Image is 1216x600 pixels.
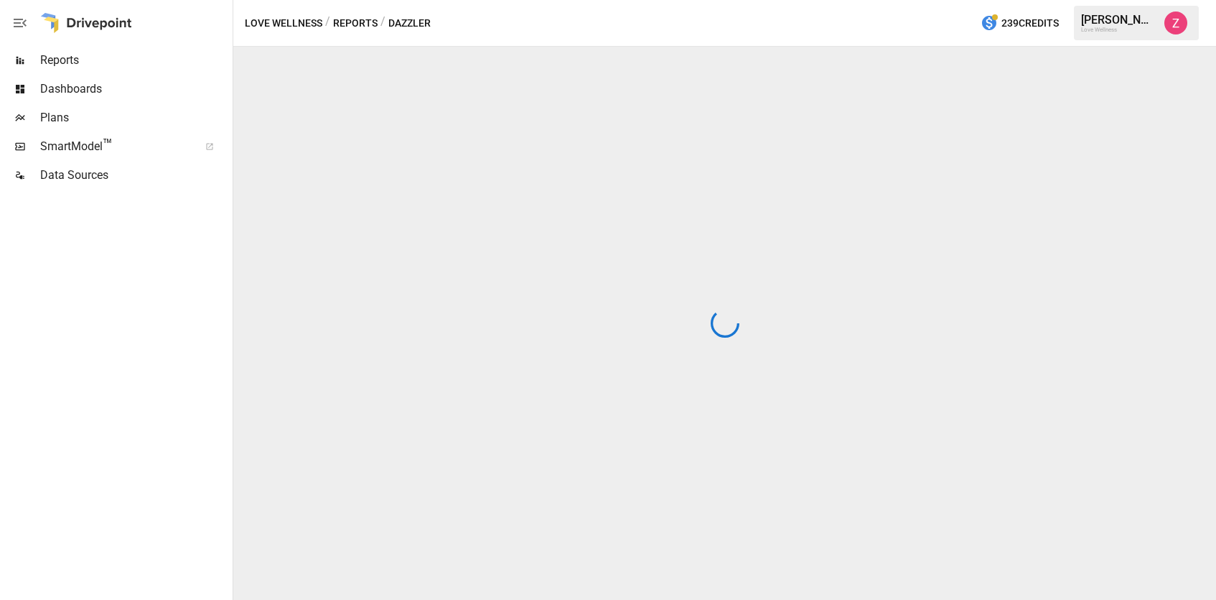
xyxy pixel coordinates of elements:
[40,138,190,155] span: SmartModel
[40,80,230,98] span: Dashboards
[333,14,378,32] button: Reports
[1001,14,1059,32] span: 239 Credits
[380,14,385,32] div: /
[975,10,1065,37] button: 239Credits
[1081,27,1156,33] div: Love Wellness
[103,136,113,154] span: ™
[325,14,330,32] div: /
[1081,13,1156,27] div: [PERSON_NAME]
[40,167,230,184] span: Data Sources
[40,52,230,69] span: Reports
[1156,3,1196,43] button: Zoe Keller
[245,14,322,32] button: Love Wellness
[1164,11,1187,34] img: Zoe Keller
[40,109,230,126] span: Plans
